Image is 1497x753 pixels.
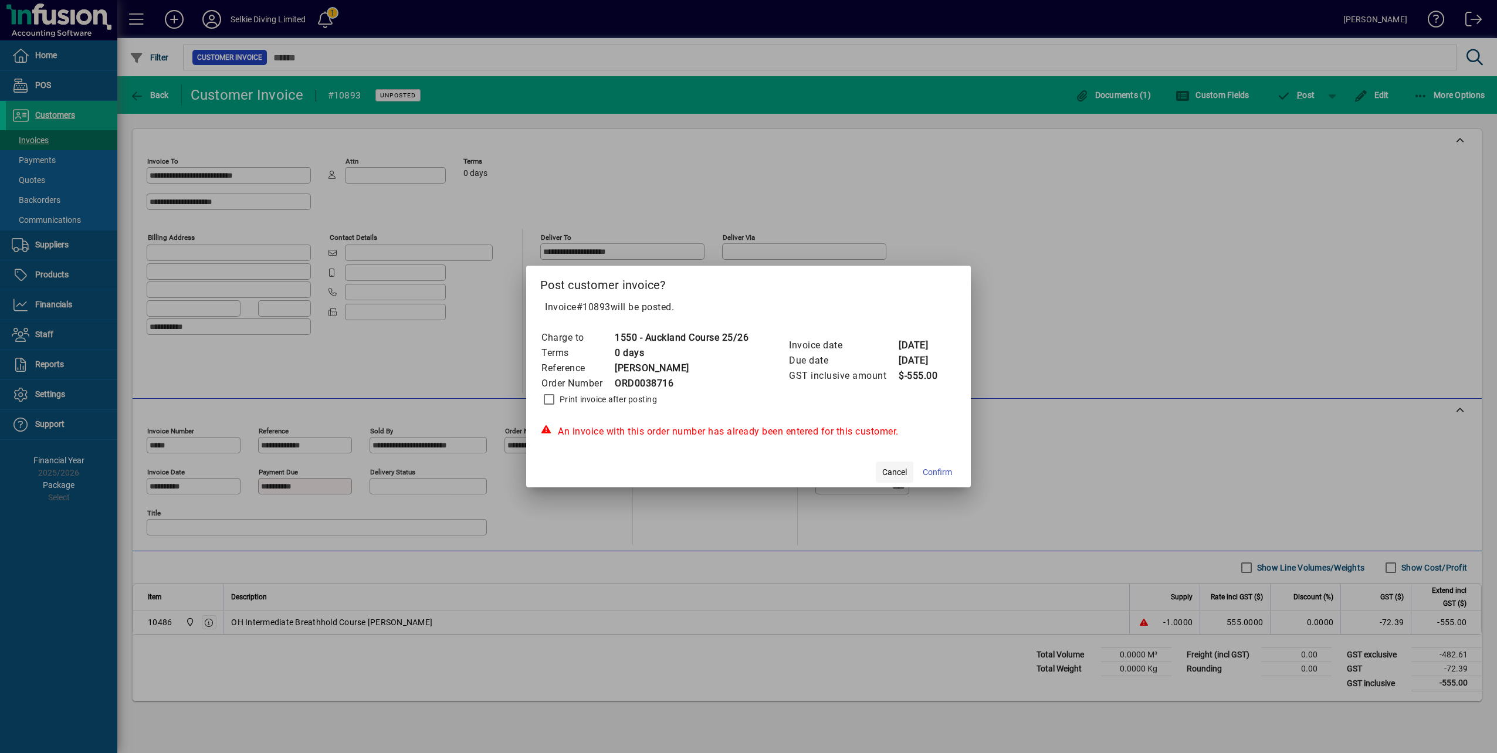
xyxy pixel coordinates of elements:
td: 0 days [614,345,749,361]
td: Charge to [541,330,614,345]
td: 1550 - Auckland Course 25/26 [614,330,749,345]
td: [DATE] [898,353,945,368]
td: [PERSON_NAME] [614,361,749,376]
button: Cancel [876,462,913,483]
td: ORD0038716 [614,376,749,391]
div: An invoice with this order number has already been entered for this customer. [540,425,957,439]
td: GST inclusive amount [788,368,898,384]
button: Confirm [918,462,957,483]
td: $-555.00 [898,368,945,384]
td: [DATE] [898,338,945,353]
h2: Post customer invoice? [526,266,971,300]
span: Cancel [882,466,907,479]
p: Invoice will be posted . [540,300,957,314]
td: Reference [541,361,614,376]
td: Invoice date [788,338,898,353]
label: Print invoice after posting [557,394,657,405]
span: Confirm [923,466,952,479]
span: #10893 [577,301,611,313]
td: Terms [541,345,614,361]
td: Order Number [541,376,614,391]
td: Due date [788,353,898,368]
